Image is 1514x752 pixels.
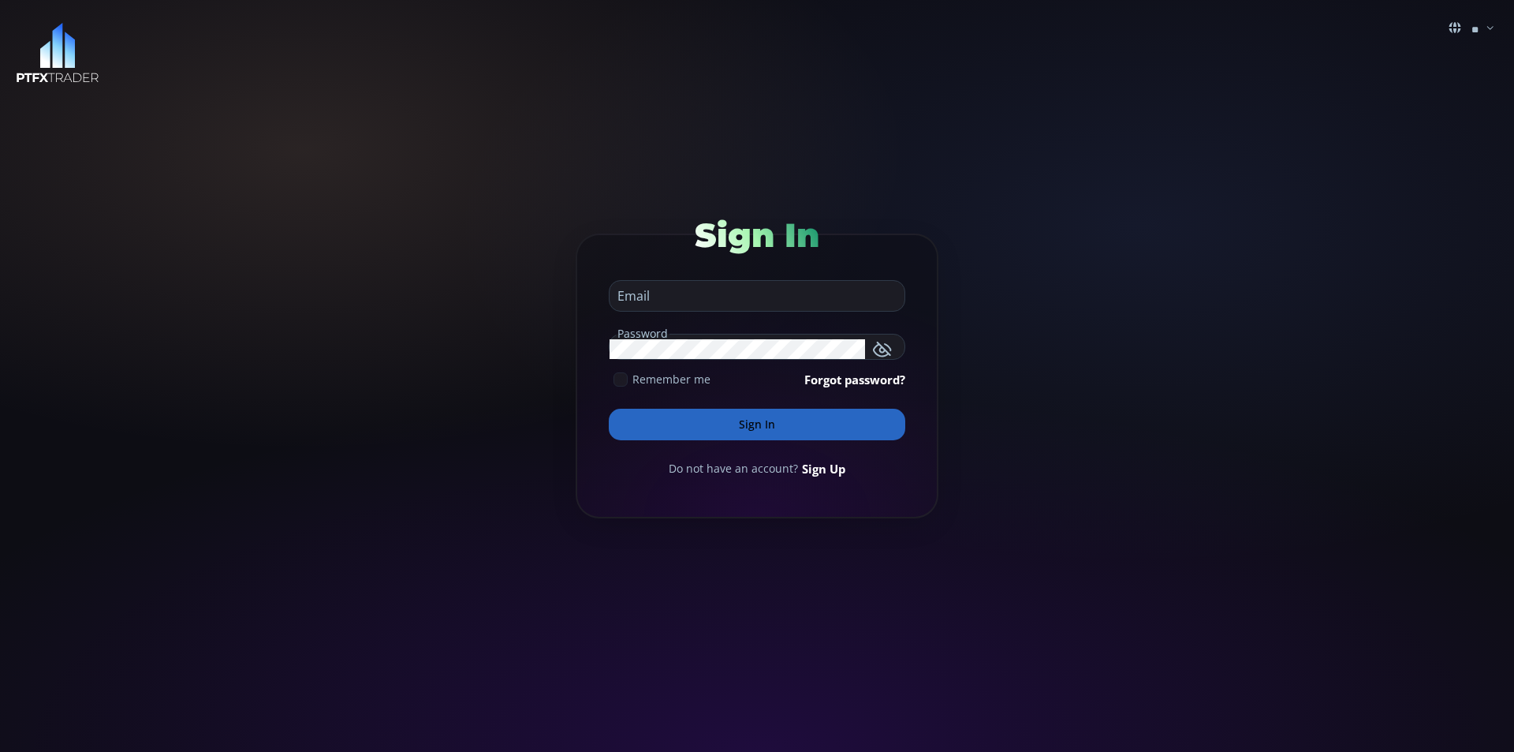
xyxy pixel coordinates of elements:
[609,460,905,477] div: Do not have an account?
[804,371,905,388] a: Forgot password?
[802,460,845,477] a: Sign Up
[609,409,905,440] button: Sign In
[695,215,819,256] span: Sign In
[632,371,710,387] span: Remember me
[16,23,99,84] img: LOGO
